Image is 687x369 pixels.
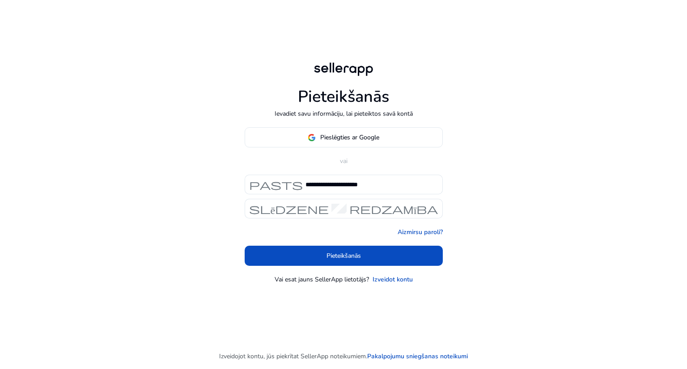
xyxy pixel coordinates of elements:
[373,275,413,284] font: Izveidot kontu
[219,352,367,361] font: Izveidojot kontu, jūs piekrītat SellerApp noteikumiem.
[349,202,438,215] font: redzamība
[245,246,443,266] button: Pieteikšanās
[367,352,468,361] a: Pakalpojumu sniegšanas noteikumi
[275,109,413,118] font: Ievadiet savu informāciju, lai pieteiktos savā kontā
[249,202,329,215] font: slēdzene
[249,178,303,191] font: pasts
[340,157,348,165] font: vai
[327,252,361,260] font: Pieteikšanās
[320,133,379,142] font: Pieslēgties ar Google
[298,86,389,108] font: Pieteikšanās
[398,227,443,237] a: Aizmirsu paroli?
[308,134,316,142] img: google-logo.svg
[245,127,443,147] button: Pieslēgties ar Google
[373,275,413,284] a: Izveidot kontu
[275,275,369,284] font: Vai esat jauns SellerApp lietotājs?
